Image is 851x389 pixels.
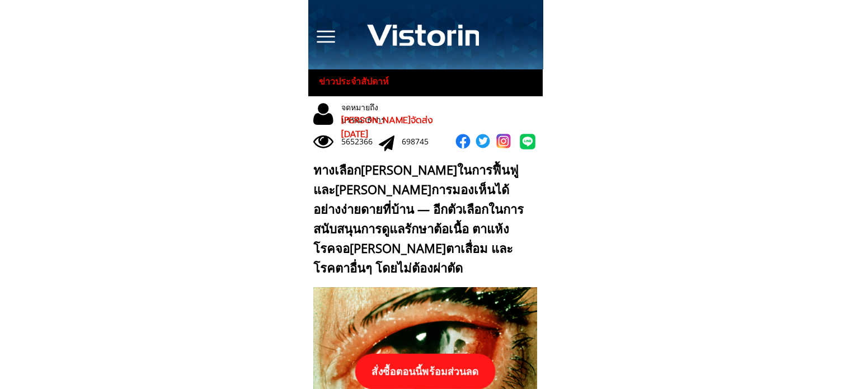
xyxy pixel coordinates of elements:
[313,160,532,278] div: ทางเลือก[PERSON_NAME]ในการฟื้นฟูและ[PERSON_NAME]การมองเห็นได้อย่างง่ายดายที่บ้าน — อีกตัวเลือกในก...
[355,354,495,389] p: สั่งซื้อตอนนี้พร้อมส่วนลด
[341,101,422,126] div: จดหมายถึงบรรณาธิการ
[341,135,379,148] div: 5652366
[341,114,433,142] span: [PERSON_NAME]จัดส่ง [DATE]
[402,135,439,148] div: 698745
[319,74,399,89] h3: ข่าวประจำสัปดาห์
